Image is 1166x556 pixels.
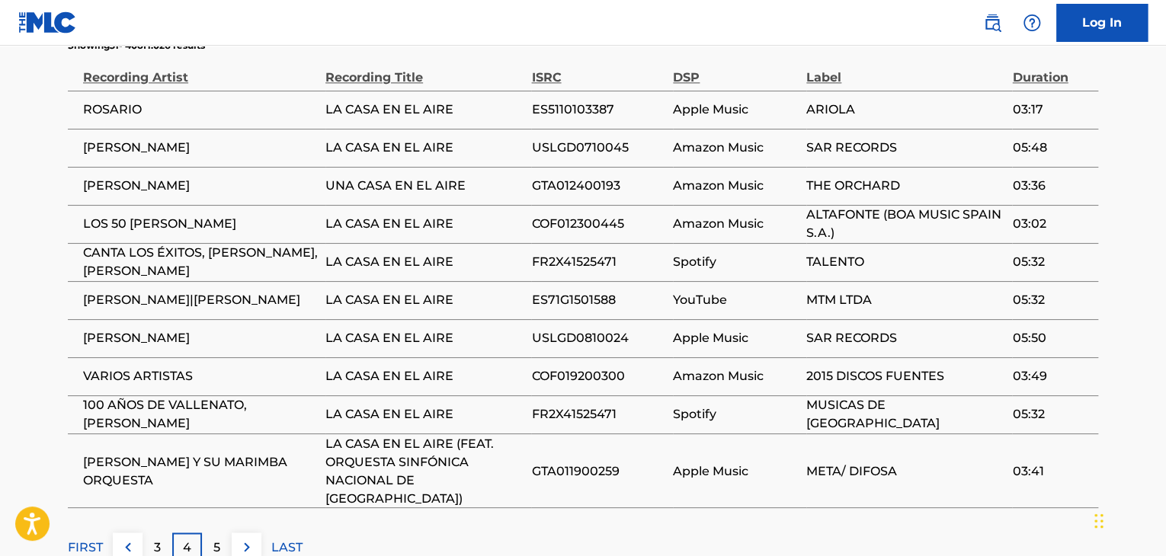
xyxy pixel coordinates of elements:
span: COF019200300 [531,367,665,385]
span: 05:32 [1012,253,1091,271]
span: Amazon Music [673,367,799,385]
span: Amazon Music [673,177,799,195]
span: 05:32 [1012,291,1091,309]
span: 05:48 [1012,139,1091,157]
span: ES5110103387 [531,101,665,119]
span: Apple Music [673,462,799,480]
div: ISRC [531,53,665,87]
span: 2015 DISCOS FUENTES [806,367,1004,385]
span: 05:32 [1012,405,1091,423]
div: Drag [1094,498,1104,544]
span: Spotify [673,405,799,423]
span: [PERSON_NAME] [83,177,318,195]
span: Spotify [673,253,799,271]
span: SAR RECORDS [806,329,1004,347]
span: FR2X41525471 [531,253,665,271]
span: COF012300445 [531,215,665,233]
img: MLC Logo [18,11,77,34]
iframe: Chat Widget [1090,483,1166,556]
p: LAST [271,538,303,556]
div: Duration [1012,53,1091,87]
span: TALENTO [806,253,1004,271]
span: META/ DIFOSA [806,462,1004,480]
span: MTM LTDA [806,291,1004,309]
span: FR2X41525471 [531,405,665,423]
div: Recording Title [325,53,524,87]
p: 3 [154,538,161,556]
span: LA CASA EN EL AIRE [325,405,524,423]
span: ROSARIO [83,101,318,119]
span: Amazon Music [673,139,799,157]
span: LA CASA EN EL AIRE [325,329,524,347]
span: ALTAFONTE (BOA MUSIC SPAIN S.A.) [806,206,1004,242]
span: GTA012400193 [531,177,665,195]
div: Label [806,53,1004,87]
span: LOS 50 [PERSON_NAME] [83,215,318,233]
span: ES71G1501588 [531,291,665,309]
span: LA CASA EN EL AIRE (FEAT. ORQUESTA SINFÓNICA NACIONAL DE [GEOGRAPHIC_DATA]) [325,434,524,507]
span: GTA011900259 [531,462,665,480]
span: VARIOS ARTISTAS [83,367,318,385]
span: LA CASA EN EL AIRE [325,253,524,271]
span: UNA CASA EN EL AIRE [325,177,524,195]
p: FIRST [68,538,103,556]
p: 4 [183,538,191,556]
div: DSP [673,53,799,87]
span: 100 AÑOS DE VALLENATO,[PERSON_NAME] [83,396,318,433]
span: LA CASA EN EL AIRE [325,291,524,309]
span: THE ORCHARD [806,177,1004,195]
img: right [238,538,256,556]
span: ARIOLA [806,101,1004,119]
span: Apple Music [673,329,799,347]
span: 03:02 [1012,215,1091,233]
span: 03:36 [1012,177,1091,195]
span: Apple Music [673,101,799,119]
span: CANTA LOS ÉXITOS, [PERSON_NAME], [PERSON_NAME] [83,244,318,280]
span: 05:50 [1012,329,1091,347]
span: [PERSON_NAME] [83,139,318,157]
p: Showing 31 - 40 of 1.026 results [68,39,205,53]
span: LA CASA EN EL AIRE [325,215,524,233]
a: Log In [1056,4,1148,42]
img: search [983,14,1001,32]
span: [PERSON_NAME]|[PERSON_NAME] [83,291,318,309]
p: 5 [213,538,220,556]
span: 03:41 [1012,462,1091,480]
img: left [119,538,137,556]
span: LA CASA EN EL AIRE [325,139,524,157]
span: SAR RECORDS [806,139,1004,157]
span: Amazon Music [673,215,799,233]
span: USLGD0710045 [531,139,665,157]
div: Help [1017,8,1047,38]
img: help [1023,14,1041,32]
span: MUSICAS DE [GEOGRAPHIC_DATA] [806,396,1004,433]
span: 03:49 [1012,367,1091,385]
span: 03:17 [1012,101,1091,119]
a: Public Search [977,8,1007,38]
span: LA CASA EN EL AIRE [325,101,524,119]
span: USLGD0810024 [531,329,665,347]
div: Recording Artist [83,53,318,87]
span: [PERSON_NAME] [83,329,318,347]
span: [PERSON_NAME] Y SU MARIMBA ORQUESTA [83,452,318,489]
span: YouTube [673,291,799,309]
span: LA CASA EN EL AIRE [325,367,524,385]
